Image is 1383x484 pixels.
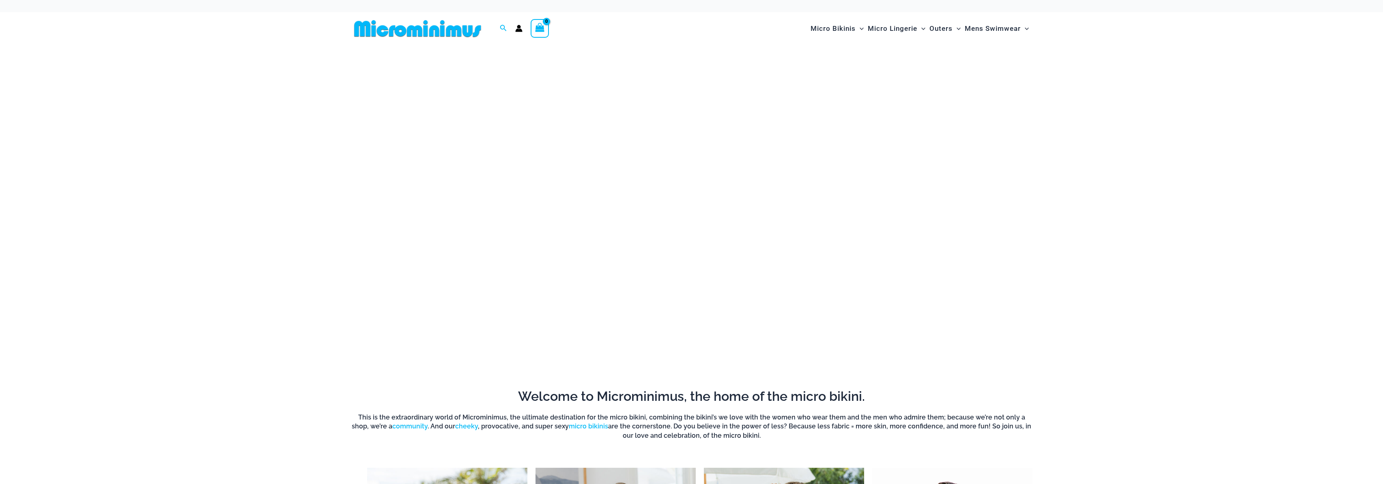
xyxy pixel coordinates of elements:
img: MM SHOP LOGO FLAT [351,19,484,38]
nav: Site Navigation [807,15,1032,42]
span: Micro Lingerie [868,18,917,39]
span: Mens Swimwear [965,18,1021,39]
span: Outers [929,18,953,39]
h6: This is the extraordinary world of Microminimus, the ultimate destination for the micro bikini, c... [351,413,1032,440]
span: Menu Toggle [917,18,925,39]
a: OutersMenu ToggleMenu Toggle [927,16,963,41]
h2: Welcome to Microminimus, the home of the micro bikini. [351,388,1032,405]
a: Mens SwimwearMenu ToggleMenu Toggle [963,16,1031,41]
a: micro bikinis [569,422,608,430]
a: Micro LingerieMenu ToggleMenu Toggle [866,16,927,41]
a: View Shopping Cart, empty [531,19,549,38]
span: Menu Toggle [1021,18,1029,39]
span: Micro Bikinis [811,18,856,39]
a: Micro BikinisMenu ToggleMenu Toggle [809,16,866,41]
a: community [392,422,428,430]
span: Menu Toggle [856,18,864,39]
span: Menu Toggle [953,18,961,39]
a: cheeky [455,422,478,430]
a: Search icon link [500,24,507,34]
a: Account icon link [515,25,523,32]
